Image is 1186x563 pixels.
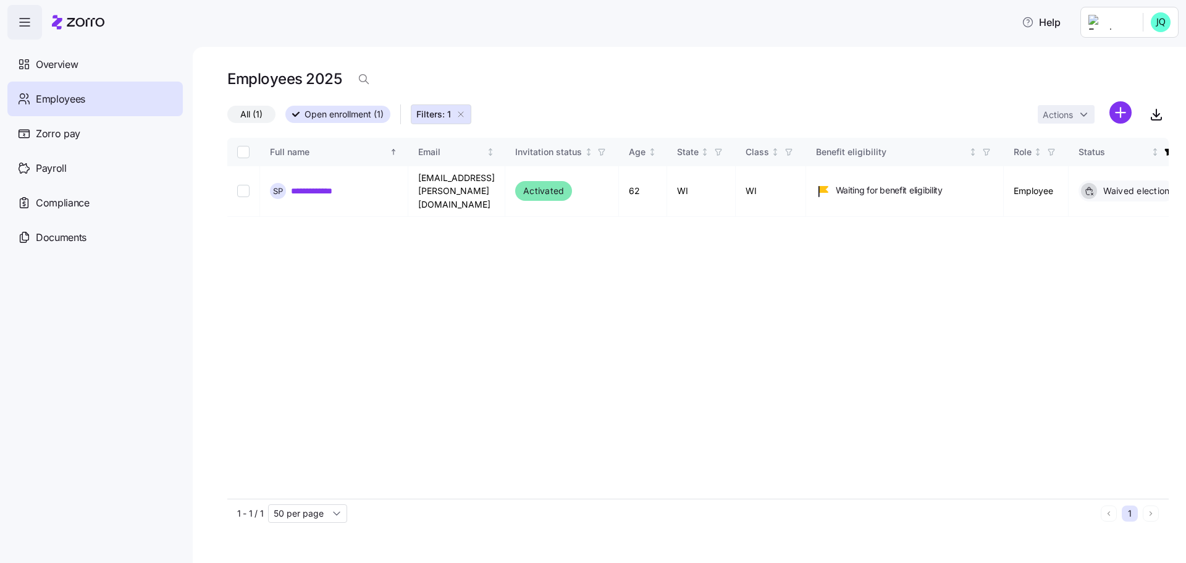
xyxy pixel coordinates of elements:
[389,148,398,156] div: Sorted ascending
[584,148,593,156] div: Not sorted
[1109,101,1132,124] svg: add icon
[411,104,471,124] button: Filters: 1
[1033,148,1042,156] div: Not sorted
[1022,15,1061,30] span: Help
[1069,138,1186,166] th: StatusNot sorted
[816,145,967,159] div: Benefit eligibility
[667,138,736,166] th: StateNot sorted
[36,230,86,245] span: Documents
[648,148,657,156] div: Not sorted
[36,91,85,107] span: Employees
[1004,138,1069,166] th: RoleNot sorted
[7,47,183,82] a: Overview
[1012,10,1070,35] button: Help
[1079,145,1149,159] div: Status
[7,151,183,185] a: Payroll
[36,161,67,176] span: Payroll
[408,166,505,217] td: [EMAIL_ADDRESS][PERSON_NAME][DOMAIN_NAME]
[836,184,943,197] span: Waiting for benefit eligibility
[1143,506,1159,522] button: Next page
[227,69,342,88] h1: Employees 2025
[1004,166,1069,217] td: Employee
[7,82,183,116] a: Employees
[1014,145,1032,159] div: Role
[237,185,250,197] input: Select record 1
[270,145,387,159] div: Full name
[7,220,183,255] a: Documents
[36,126,80,142] span: Zorro pay
[629,145,646,159] div: Age
[1151,12,1171,32] img: 4b8e4801d554be10763704beea63fd77
[1100,185,1170,197] span: Waived election
[486,148,495,156] div: Not sorted
[416,108,451,121] span: Filters: 1
[736,166,806,217] td: WI
[7,116,183,151] a: Zorro pay
[36,57,78,72] span: Overview
[237,146,250,158] input: Select all records
[237,507,263,520] span: 1 - 1 / 1
[667,166,736,217] td: WI
[619,166,667,217] td: 62
[408,138,505,166] th: EmailNot sorted
[1101,506,1117,522] button: Previous page
[700,148,709,156] div: Not sorted
[1038,105,1095,124] button: Actions
[273,187,283,195] span: S P
[260,138,408,166] th: Full nameSorted ascending
[505,138,619,166] th: Invitation statusNot sorted
[305,106,384,122] span: Open enrollment (1)
[523,184,564,198] span: Activated
[7,185,183,220] a: Compliance
[1043,111,1073,119] span: Actions
[806,138,1004,166] th: Benefit eligibilityNot sorted
[1088,15,1133,30] img: Employer logo
[969,148,977,156] div: Not sorted
[677,145,699,159] div: State
[736,138,806,166] th: ClassNot sorted
[1122,506,1138,522] button: 1
[240,106,263,122] span: All (1)
[771,148,780,156] div: Not sorted
[1151,148,1159,156] div: Not sorted
[418,145,484,159] div: Email
[619,138,667,166] th: AgeNot sorted
[36,195,90,211] span: Compliance
[515,145,582,159] div: Invitation status
[746,145,769,159] div: Class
